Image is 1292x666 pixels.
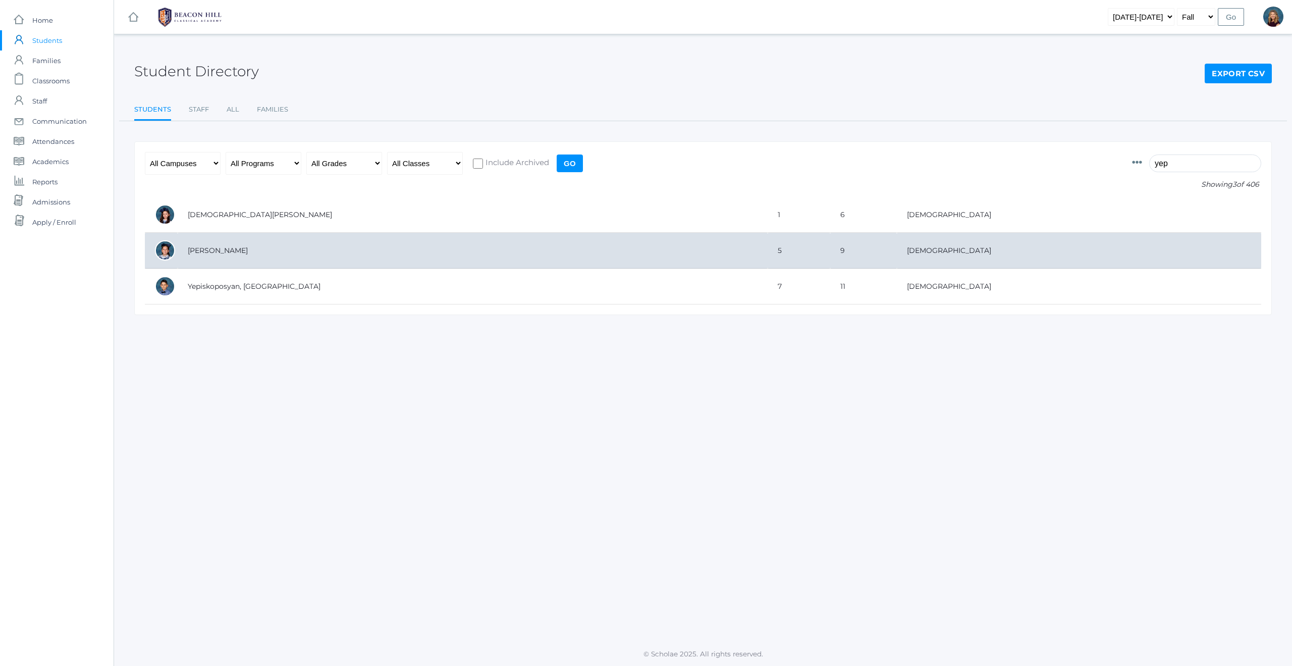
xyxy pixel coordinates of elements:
[155,240,175,261] div: Annabelle Yepiskoposyan
[32,212,76,232] span: Apply / Enroll
[32,30,62,50] span: Students
[473,159,483,169] input: Include Archived
[1149,155,1261,172] input: Filter by name
[768,197,830,233] td: 1
[830,233,897,269] td: 9
[1132,179,1261,190] p: Showing of 406
[1205,64,1272,84] a: Export CSV
[134,64,259,79] h2: Student Directory
[178,269,768,304] td: Yepiskoposyan, [GEOGRAPHIC_DATA]
[178,197,768,233] td: [DEMOGRAPHIC_DATA][PERSON_NAME]
[32,131,74,151] span: Attendances
[768,269,830,304] td: 7
[32,172,58,192] span: Reports
[152,5,228,30] img: BHCALogos-05-308ed15e86a5a0abce9b8dd61676a3503ac9727e845dece92d48e8588c001991.png
[32,111,87,131] span: Communication
[189,99,209,120] a: Staff
[32,71,70,91] span: Classrooms
[897,269,1261,304] td: [DEMOGRAPHIC_DATA]
[32,50,61,71] span: Families
[483,157,549,170] span: Include Archived
[830,269,897,304] td: 11
[155,204,175,225] div: Allison Yepiskoposyan
[134,99,171,121] a: Students
[257,99,288,120] a: Families
[897,233,1261,269] td: [DEMOGRAPHIC_DATA]
[32,10,53,30] span: Home
[178,233,768,269] td: [PERSON_NAME]
[32,151,69,172] span: Academics
[1263,7,1283,27] div: Lindsay Leeds
[557,155,583,172] input: Go
[768,233,830,269] td: 5
[1232,180,1236,189] span: 3
[227,99,239,120] a: All
[32,91,47,111] span: Staff
[155,276,175,296] div: Austin Yepiskoposyan
[32,192,70,212] span: Admissions
[897,197,1261,233] td: [DEMOGRAPHIC_DATA]
[1218,8,1244,26] input: Go
[830,197,897,233] td: 6
[114,649,1292,659] p: © Scholae 2025. All rights reserved.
